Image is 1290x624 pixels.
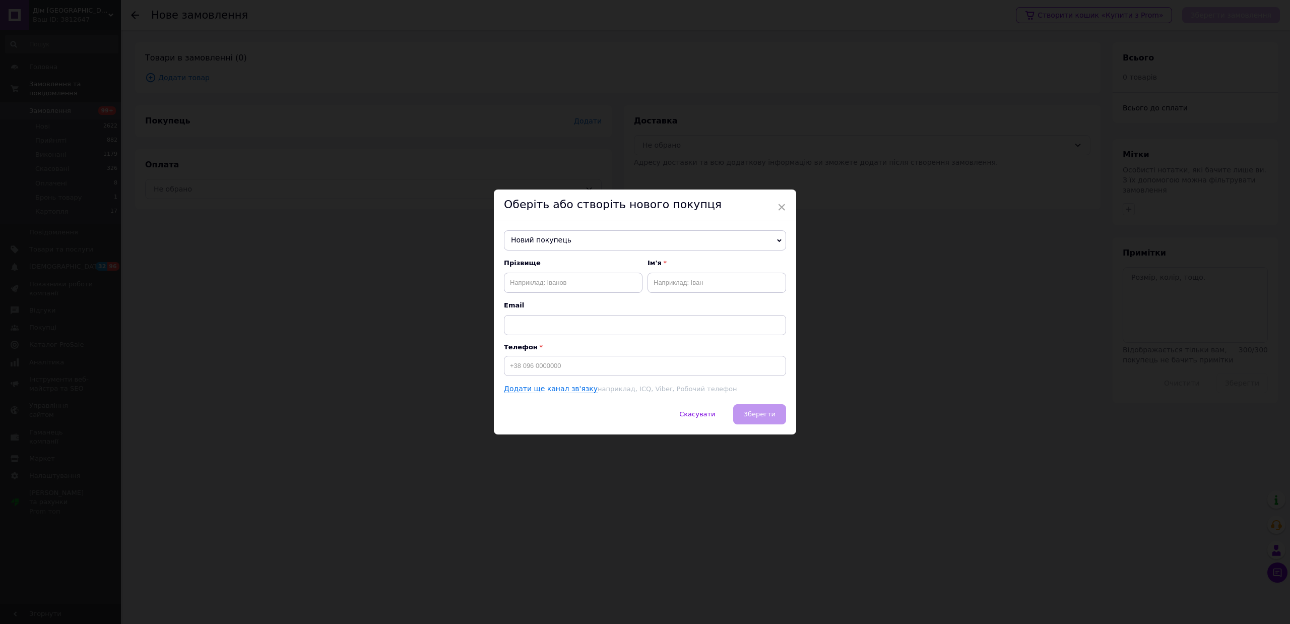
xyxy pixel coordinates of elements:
[648,259,786,268] span: Ім'я
[679,410,715,418] span: Скасувати
[494,190,796,220] div: Оберіть або створіть нового покупця
[504,273,642,293] input: Наприклад: Іванов
[669,404,726,424] button: Скасувати
[504,343,786,351] p: Телефон
[504,356,786,376] input: +38 096 0000000
[598,385,737,393] span: наприклад, ICQ, Viber, Робочий телефон
[504,385,598,393] a: Додати ще канал зв'язку
[777,199,786,216] span: ×
[504,259,642,268] span: Прізвище
[504,301,786,310] span: Email
[648,273,786,293] input: Наприклад: Іван
[504,230,786,251] span: Новий покупець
